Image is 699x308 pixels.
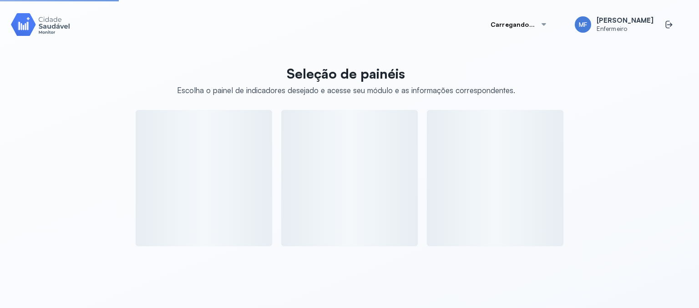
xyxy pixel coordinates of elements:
[597,25,653,33] span: Enfermeiro
[177,85,515,95] div: Escolha o painel de indicadores desejado e acesse seu módulo e as informações correspondentes.
[480,15,558,34] button: Carregando...
[579,21,587,29] span: MF
[597,16,653,25] span: [PERSON_NAME]
[11,11,70,37] img: Logotipo do produto Monitor
[177,65,515,82] p: Seleção de painéis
